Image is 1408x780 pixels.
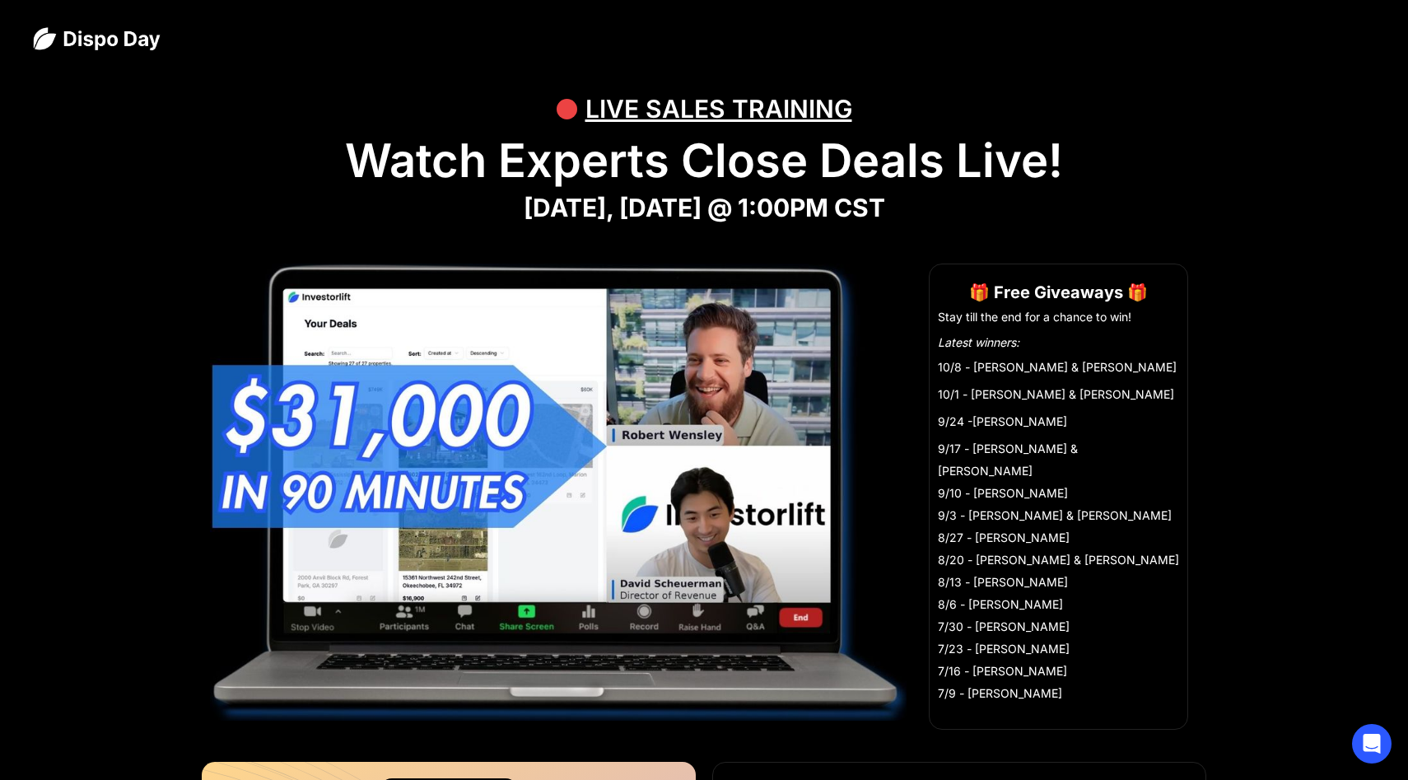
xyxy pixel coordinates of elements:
li: 10/8 - [PERSON_NAME] & [PERSON_NAME] [938,356,1179,378]
strong: 🎁 Free Giveaways 🎁 [969,283,1148,302]
div: LIVE SALES TRAINING [585,84,852,133]
li: 9/24 -[PERSON_NAME] [938,410,1179,432]
li: Stay till the end for a chance to win! [938,309,1179,325]
strong: [DATE], [DATE] @ 1:00PM CST [524,193,885,222]
h1: Watch Experts Close Deals Live! [33,133,1375,189]
li: 10/1 - [PERSON_NAME] & [PERSON_NAME] [938,383,1179,405]
em: Latest winners: [938,335,1019,349]
li: 9/17 - [PERSON_NAME] & [PERSON_NAME] 9/10 - [PERSON_NAME] 9/3 - [PERSON_NAME] & [PERSON_NAME] 8/2... [938,437,1179,704]
div: Open Intercom Messenger [1352,724,1392,764]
